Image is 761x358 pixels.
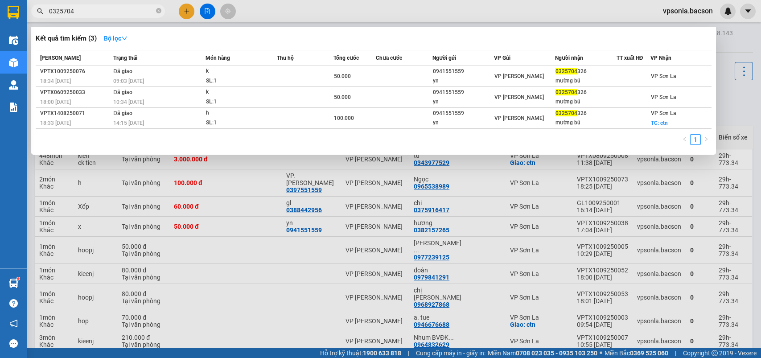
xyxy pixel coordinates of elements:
span: down [121,35,128,41]
sup: 1 [17,277,20,280]
li: Previous Page [679,134,690,145]
div: 326 [555,88,616,97]
div: mường bú [555,118,616,128]
span: 0325704 [555,110,577,116]
div: 0941551559 [433,109,493,118]
span: search [37,8,43,14]
span: Đã giao [113,89,132,95]
span: Người nhận [555,55,583,61]
span: Trạng thái [113,55,137,61]
div: 0941551559 [433,67,493,76]
span: notification [9,319,18,328]
img: warehouse-icon [9,58,18,67]
span: 10:34 [DATE] [113,99,144,105]
span: VP Sơn La [651,110,676,116]
button: left [679,134,690,145]
div: 0941551559 [433,88,493,97]
div: 326 [555,67,616,76]
div: SL: 1 [206,76,273,86]
span: Chưa cước [376,55,402,61]
a: 1 [691,135,700,144]
span: close-circle [156,8,161,13]
div: yn [433,97,493,107]
img: warehouse-icon [9,279,18,288]
span: VP [PERSON_NAME] [494,73,544,79]
span: VP Sơn La [651,73,676,79]
img: logo-vxr [8,6,19,19]
span: Món hàng [206,55,230,61]
span: Thu hộ [277,55,294,61]
div: SL: 1 [206,118,273,128]
li: 1 [690,134,701,145]
span: close-circle [156,7,161,16]
span: VP Nhận [650,55,671,61]
button: Bộ lọcdown [97,31,135,45]
li: Next Page [701,134,712,145]
div: h [206,108,273,118]
div: mường bú [555,97,616,107]
div: SL: 1 [206,97,273,107]
span: VP Sơn La [651,94,676,100]
span: 100.000 [334,115,354,121]
div: VPTX1009250076 [40,67,111,76]
button: right [701,134,712,145]
span: 18:00 [DATE] [40,99,71,105]
span: 0325704 [555,89,577,95]
strong: Bộ lọc [104,35,128,42]
span: Đã giao [113,68,132,74]
span: 0325704 [555,68,577,74]
span: question-circle [9,299,18,308]
div: k [206,87,273,97]
span: 50.000 [334,73,351,79]
img: warehouse-icon [9,80,18,90]
span: TT xuất HĐ [617,55,643,61]
div: VPTX1408250071 [40,109,111,118]
span: Đã giao [113,110,132,116]
span: VP [PERSON_NAME] [494,115,544,121]
img: solution-icon [9,103,18,112]
span: VP Gửi [494,55,510,61]
span: right [703,136,709,142]
span: [PERSON_NAME] [40,55,81,61]
span: 18:33 [DATE] [40,120,71,126]
span: Tổng cước [333,55,359,61]
span: left [682,136,687,142]
h3: Kết quả tìm kiếm ( 3 ) [36,34,97,43]
div: VPTX0609250033 [40,88,111,97]
div: 326 [555,109,616,118]
span: 18:34 [DATE] [40,78,71,84]
span: message [9,339,18,348]
span: 14:15 [DATE] [113,120,144,126]
span: Người gửi [432,55,456,61]
img: warehouse-icon [9,36,18,45]
div: yn [433,76,493,86]
span: TC: ctn [651,120,668,126]
span: 50.000 [334,94,351,100]
input: Tìm tên, số ĐT hoặc mã đơn [49,6,154,16]
div: k [206,66,273,76]
span: VP [PERSON_NAME] [494,94,544,100]
div: yn [433,118,493,128]
span: 09:03 [DATE] [113,78,144,84]
div: mường bú [555,76,616,86]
